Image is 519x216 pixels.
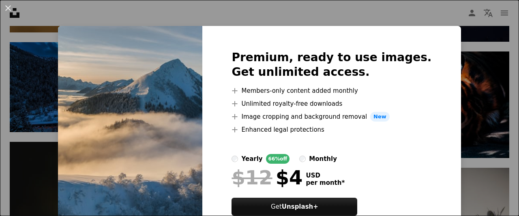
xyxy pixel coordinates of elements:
span: per month * [306,179,345,186]
div: 66% off [266,154,290,164]
input: monthly [299,156,306,162]
li: Image cropping and background removal [232,112,431,122]
h2: Premium, ready to use images. Get unlimited access. [232,50,431,79]
button: GetUnsplash+ [232,198,357,216]
span: USD [306,172,345,179]
li: Members-only content added monthly [232,86,431,96]
li: Enhanced legal protections [232,125,431,135]
span: $12 [232,167,272,188]
div: yearly [241,154,262,164]
div: monthly [309,154,337,164]
strong: Unsplash+ [282,203,318,210]
div: $4 [232,167,302,188]
li: Unlimited royalty-free downloads [232,99,431,109]
input: yearly66%off [232,156,238,162]
span: New [370,112,390,122]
